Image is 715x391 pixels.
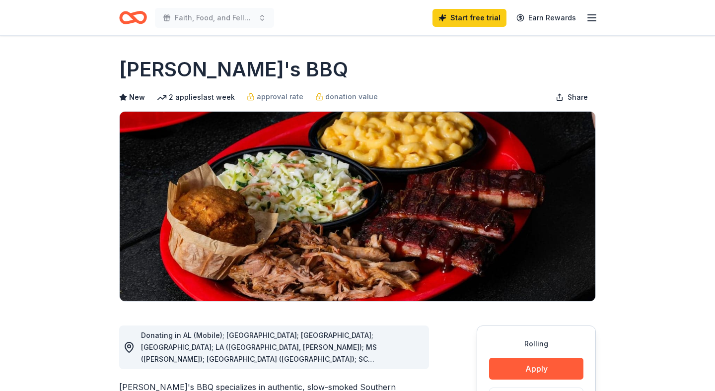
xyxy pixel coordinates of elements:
[510,9,582,27] a: Earn Rewards
[315,91,378,103] a: donation value
[568,91,588,103] span: Share
[489,358,583,380] button: Apply
[548,87,596,107] button: Share
[157,91,235,103] div: 2 applies last week
[119,56,348,83] h1: [PERSON_NAME]'s BBQ
[119,6,147,29] a: Home
[325,91,378,103] span: donation value
[155,8,274,28] button: Faith, Food, and Fellowship
[489,338,583,350] div: Rolling
[120,112,595,301] img: Image for Sonny's BBQ
[175,12,254,24] span: Faith, Food, and Fellowship
[257,91,303,103] span: approval rate
[247,91,303,103] a: approval rate
[141,331,377,375] span: Donating in AL (Mobile); [GEOGRAPHIC_DATA]; [GEOGRAPHIC_DATA]; [GEOGRAPHIC_DATA]; LA ([GEOGRAPHIC...
[129,91,145,103] span: New
[432,9,506,27] a: Start free trial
